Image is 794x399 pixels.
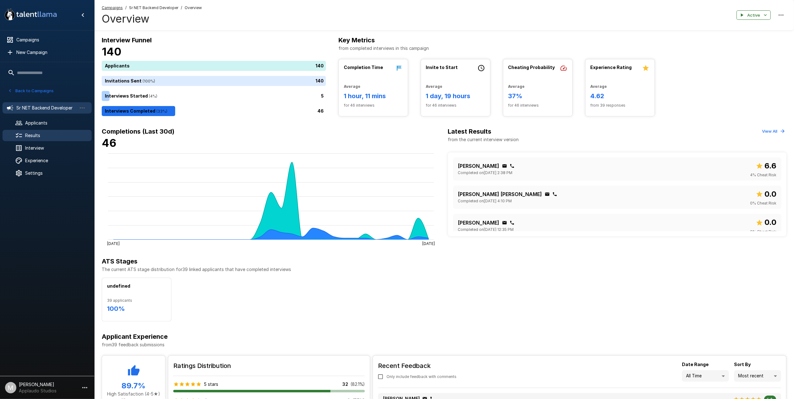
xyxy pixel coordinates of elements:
[102,12,202,25] h4: Overview
[426,65,458,70] b: Invite to Start
[764,161,776,170] b: 6.6
[102,342,786,348] p: from 39 feedback submissions
[764,189,776,199] b: 0.0
[185,5,202,11] span: Overview
[338,36,375,44] b: Key Metrics
[458,162,500,170] p: [PERSON_NAME]
[102,136,116,149] b: 46
[378,361,462,371] h6: Recent Feedback
[750,200,776,206] span: 0 % Cheat Risk
[107,381,160,391] h5: 89.7 %
[107,297,166,304] span: 39 applicants
[552,192,557,197] div: Click to copy
[734,370,781,382] div: Most recent
[682,370,729,382] div: All Time
[344,84,360,89] b: Average
[508,91,567,101] h6: 37%
[344,102,403,109] span: for 46 interviews
[351,381,365,387] p: ( 82.1 %)
[423,241,435,246] tspan: [DATE]
[102,128,175,135] b: Completions (Last 30d)
[125,5,127,11] span: /
[591,65,632,70] b: Experience Rating
[102,266,786,273] p: The current ATS stage distribution for 39 linked applicants that have completed interviews
[342,381,348,387] p: 32
[591,91,650,101] h6: 4.62
[458,190,542,198] p: [PERSON_NAME] [PERSON_NAME]
[760,126,786,136] button: View All
[508,102,567,109] span: for 46 interviews
[107,241,120,246] tspan: [DATE]
[508,65,555,70] b: Cheating Probability
[344,91,403,101] h6: 1 hour, 11 mins
[386,374,456,380] span: Only include feedback with comments
[458,219,500,226] p: [PERSON_NAME]
[591,84,607,89] b: Average
[102,258,138,265] b: ATS Stages
[502,163,507,168] div: Click to copy
[458,226,514,233] span: Completed on [DATE] 12:35 PM
[448,136,519,143] p: from the current interview version
[204,381,218,387] p: 5 stars
[344,65,383,70] b: Completion Time
[591,102,650,109] span: from 39 responses
[545,192,550,197] div: Click to copy
[737,10,771,20] button: Active
[756,216,776,228] span: Overall score out of 10
[502,220,507,225] div: Click to copy
[321,93,324,99] p: 5
[426,91,485,101] h6: 1 day, 19 hours
[173,361,365,371] h6: Ratings Distribution
[426,84,443,89] b: Average
[510,163,515,168] div: Click to copy
[750,229,776,235] span: 0 % Cheat Risk
[316,63,324,69] p: 140
[448,128,492,135] b: Latest Results
[338,45,786,51] p: from completed interviews in this campaign
[458,170,513,176] span: Completed on [DATE] 2:38 PM
[426,102,485,109] span: for 46 interviews
[316,78,324,84] p: 140
[107,283,130,289] b: undefined
[181,5,182,11] span: /
[764,218,776,227] b: 0.0
[102,45,122,58] b: 140
[750,172,776,178] span: 4 % Cheat Risk
[102,36,152,44] b: Interview Funnel
[756,188,776,200] span: Overall score out of 10
[510,220,515,225] div: Click to copy
[756,160,776,172] span: Overall score out of 10
[129,5,178,11] span: Sr NET Backend Developer
[107,391,160,397] p: High Satisfaction (4-5★)
[682,362,709,367] b: Date Range
[102,333,168,340] b: Applicant Experience
[508,84,525,89] b: Average
[458,198,512,204] span: Completed on [DATE] 4:10 PM
[317,108,324,114] p: 46
[107,304,166,314] h6: 100 %
[102,5,123,10] u: Campaigns
[734,362,751,367] b: Sort By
